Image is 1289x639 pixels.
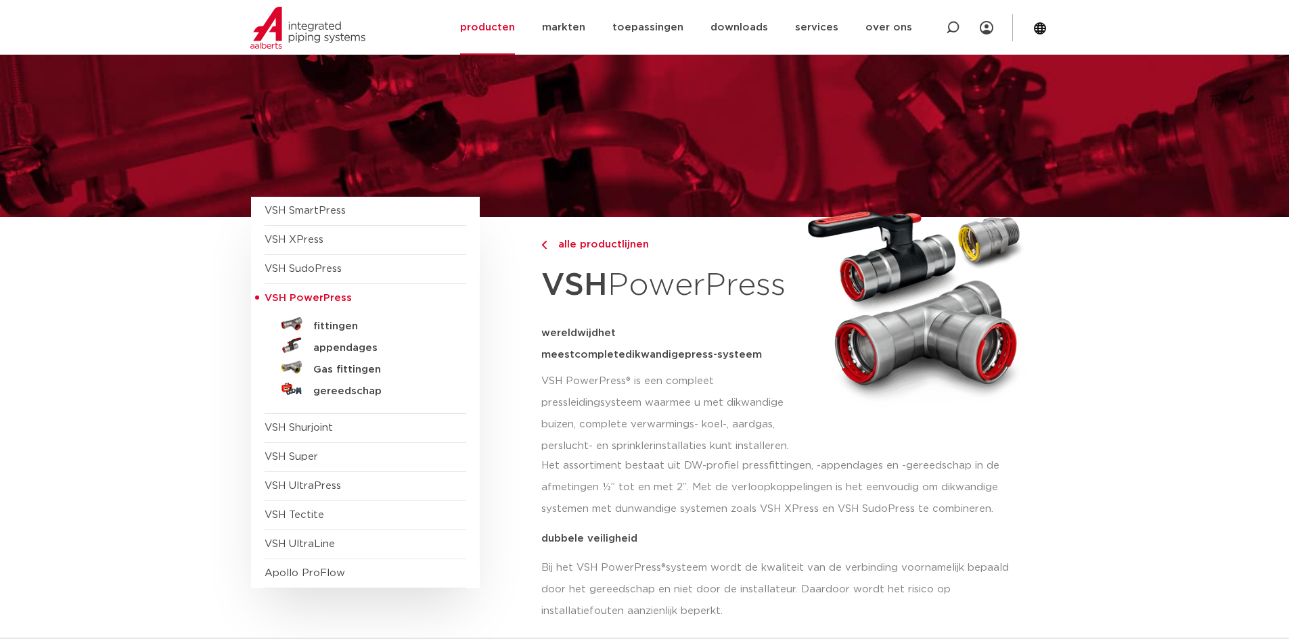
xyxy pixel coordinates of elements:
[265,356,466,378] a: Gas fittingen
[265,452,318,462] a: VSH Super
[265,481,341,491] a: VSH UltraPress
[265,568,345,578] a: Apollo ProFlow
[541,241,547,250] img: chevron-right.svg
[313,321,447,333] h5: fittingen
[265,313,466,335] a: fittingen
[541,328,616,360] span: het meest
[541,371,795,457] p: VSH PowerPress® is een compleet pressleidingsysteem waarmee u met dikwandige buizen, complete ver...
[541,328,598,338] span: wereldwijd
[541,270,608,301] strong: VSH
[541,563,1009,616] span: systeem wordt de kwaliteit van de verbinding voornamelijk bepaald door het gereedschap en niet do...
[265,264,342,274] a: VSH SudoPress
[541,534,1030,544] p: dubbele veiligheid
[541,237,795,253] a: alle productlijnen
[265,423,333,433] a: VSH Shurjoint
[574,350,625,360] span: complete
[541,260,795,312] h1: PowerPress
[313,385,447,398] h5: gereedschap
[625,350,685,360] span: dikwandige
[685,350,762,360] span: press-systeem
[265,539,335,549] a: VSH UltraLine
[550,239,649,250] span: alle productlijnen
[265,206,346,216] a: VSH SmartPress
[265,510,324,520] a: VSH Tectite
[265,235,323,245] a: VSH XPress
[661,563,666,573] span: ®
[541,455,1030,520] p: Het assortiment bestaat uit DW-profiel pressfittingen, -appendages en -gereedschap in de afmeting...
[265,378,466,400] a: gereedschap
[541,563,661,573] span: Bij het VSH PowerPress
[313,342,447,354] h5: appendages
[265,293,352,303] span: VSH PowerPress
[265,335,466,356] a: appendages
[313,364,447,376] h5: Gas fittingen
